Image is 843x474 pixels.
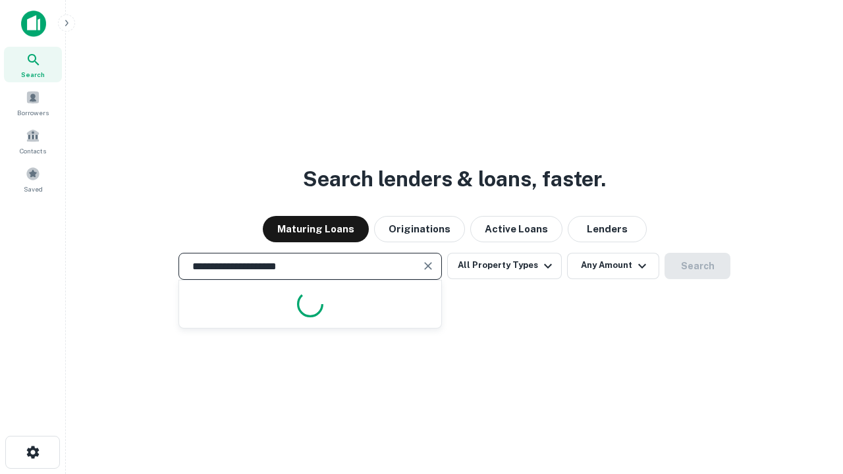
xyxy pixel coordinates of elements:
[567,253,659,279] button: Any Amount
[374,216,465,242] button: Originations
[263,216,369,242] button: Maturing Loans
[21,69,45,80] span: Search
[4,161,62,197] a: Saved
[21,11,46,37] img: capitalize-icon.png
[4,123,62,159] a: Contacts
[419,257,437,275] button: Clear
[303,163,606,195] h3: Search lenders & loans, faster.
[568,216,647,242] button: Lenders
[4,47,62,82] a: Search
[24,184,43,194] span: Saved
[4,85,62,120] a: Borrowers
[17,107,49,118] span: Borrowers
[777,369,843,432] iframe: Chat Widget
[20,145,46,156] span: Contacts
[470,216,562,242] button: Active Loans
[447,253,562,279] button: All Property Types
